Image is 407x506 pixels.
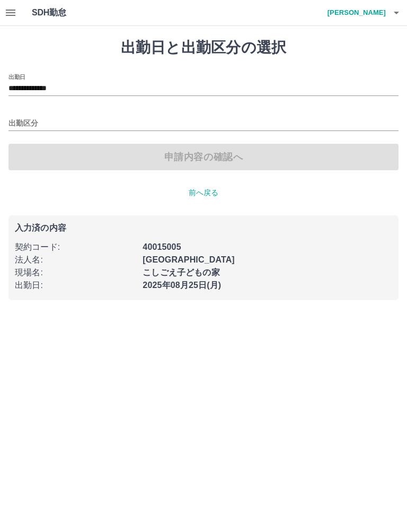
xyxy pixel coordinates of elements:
p: 現場名 : [15,266,136,279]
p: 前へ戻る [8,187,399,198]
p: 契約コード : [15,241,136,254]
p: 出勤日 : [15,279,136,292]
h1: 出勤日と出勤区分の選択 [8,39,399,57]
p: 法人名 : [15,254,136,266]
p: 入力済の内容 [15,224,392,232]
b: 2025年08月25日(月) [143,281,221,290]
b: こしごえ子どもの家 [143,268,219,277]
b: [GEOGRAPHIC_DATA] [143,255,235,264]
label: 出勤日 [8,73,25,81]
b: 40015005 [143,242,181,251]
